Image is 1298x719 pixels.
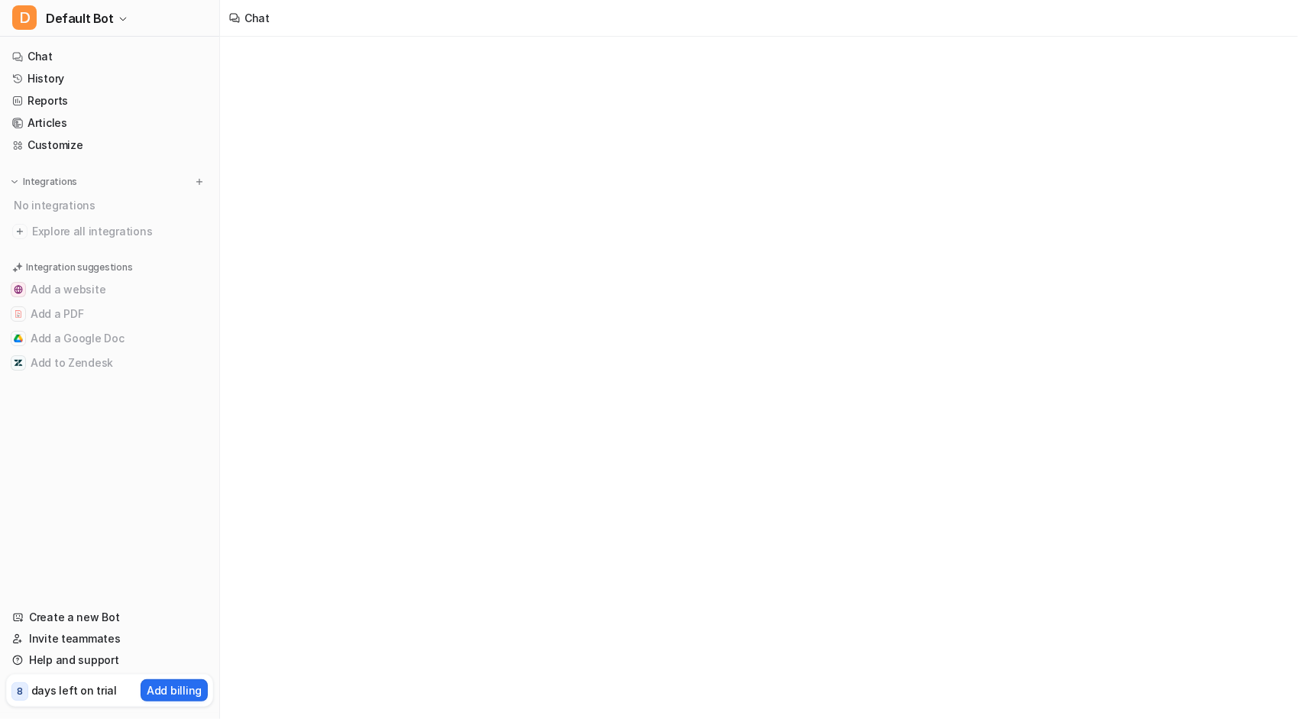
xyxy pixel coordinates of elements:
[9,177,20,187] img: expand menu
[26,261,132,274] p: Integration suggestions
[6,277,213,302] button: Add a websiteAdd a website
[147,682,202,698] p: Add billing
[46,8,114,29] span: Default Bot
[12,224,28,239] img: explore all integrations
[6,221,213,242] a: Explore all integrations
[6,134,213,156] a: Customize
[141,679,208,701] button: Add billing
[31,682,117,698] p: days left on trial
[244,10,270,26] div: Chat
[17,685,23,698] p: 8
[6,649,213,671] a: Help and support
[6,90,213,112] a: Reports
[6,174,82,189] button: Integrations
[6,68,213,89] a: History
[32,219,207,244] span: Explore all integrations
[6,628,213,649] a: Invite teammates
[9,193,213,218] div: No integrations
[12,5,37,30] span: D
[14,309,23,319] img: Add a PDF
[6,607,213,628] a: Create a new Bot
[194,177,205,187] img: menu_add.svg
[14,334,23,343] img: Add a Google Doc
[6,112,213,134] a: Articles
[6,302,213,326] button: Add a PDFAdd a PDF
[23,176,77,188] p: Integrations
[14,285,23,294] img: Add a website
[14,358,23,368] img: Add to Zendesk
[6,46,213,67] a: Chat
[6,351,213,375] button: Add to ZendeskAdd to Zendesk
[6,326,213,351] button: Add a Google DocAdd a Google Doc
